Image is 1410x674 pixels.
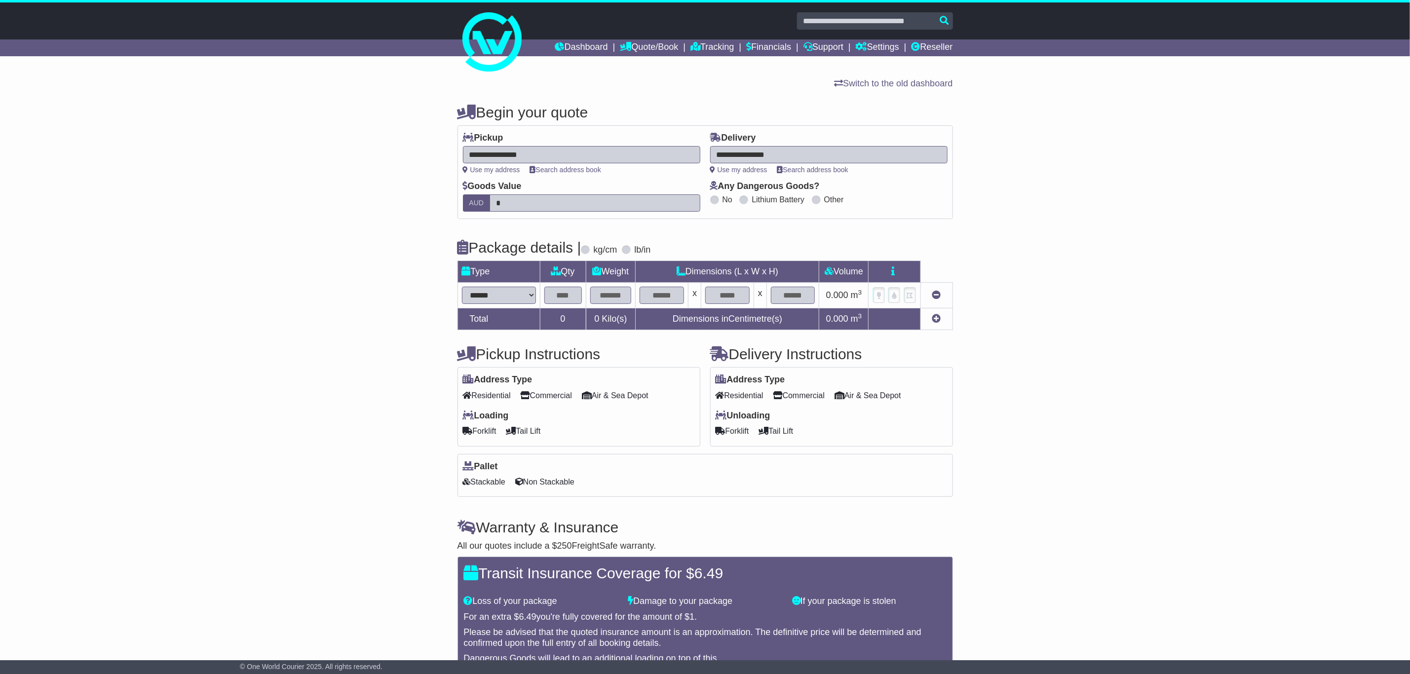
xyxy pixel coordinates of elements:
[710,133,756,144] label: Delivery
[582,388,648,403] span: Air & Sea Depot
[716,411,770,421] label: Unloading
[521,388,572,403] span: Commercial
[826,314,848,324] span: 0.000
[464,627,947,648] div: Please be advised that the quoted insurance amount is an approximation. The definitive price will...
[759,423,794,439] span: Tail Lift
[710,181,820,192] label: Any Dangerous Goods?
[464,612,947,623] div: For an extra $ you're fully covered for the amount of $ .
[716,388,763,403] span: Residential
[835,388,901,403] span: Air & Sea Depot
[710,346,953,362] h4: Delivery Instructions
[463,388,511,403] span: Residential
[463,474,505,489] span: Stackable
[803,39,843,56] a: Support
[824,195,844,204] label: Other
[716,423,749,439] span: Forklift
[457,519,953,535] h4: Warranty & Insurance
[851,290,862,300] span: m
[623,596,787,607] div: Damage to your package
[457,308,540,330] td: Total
[240,663,382,671] span: © One World Courier 2025. All rights reserved.
[932,290,941,300] a: Remove this item
[457,541,953,552] div: All our quotes include a $ FreightSafe warranty.
[459,596,623,607] div: Loss of your package
[463,423,496,439] span: Forklift
[634,245,650,256] label: lb/in
[856,39,899,56] a: Settings
[773,388,825,403] span: Commercial
[688,283,701,308] td: x
[787,596,952,607] div: If your package is stolen
[519,612,536,622] span: 6.49
[636,261,819,283] td: Dimensions (L x W x H)
[463,194,491,212] label: AUD
[752,195,804,204] label: Lithium Battery
[690,39,734,56] a: Tracking
[586,308,636,330] td: Kilo(s)
[457,239,581,256] h4: Package details |
[636,308,819,330] td: Dimensions in Centimetre(s)
[586,261,636,283] td: Weight
[932,314,941,324] a: Add new item
[911,39,953,56] a: Reseller
[620,39,678,56] a: Quote/Book
[694,565,723,581] span: 6.49
[754,283,766,308] td: x
[858,289,862,296] sup: 3
[463,461,498,472] label: Pallet
[746,39,791,56] a: Financials
[464,653,947,664] div: Dangerous Goods will lead to an additional loading on top of this.
[463,166,520,174] a: Use my address
[710,166,767,174] a: Use my address
[819,261,869,283] td: Volume
[777,166,848,174] a: Search address book
[540,261,586,283] td: Qty
[540,308,586,330] td: 0
[716,374,785,385] label: Address Type
[557,541,572,551] span: 250
[689,612,694,622] span: 1
[834,78,953,88] a: Switch to the old dashboard
[463,411,509,421] label: Loading
[506,423,541,439] span: Tail Lift
[463,133,503,144] label: Pickup
[515,474,574,489] span: Non Stackable
[594,314,599,324] span: 0
[464,565,947,581] h4: Transit Insurance Coverage for $
[463,181,522,192] label: Goods Value
[593,245,617,256] label: kg/cm
[851,314,862,324] span: m
[826,290,848,300] span: 0.000
[457,346,700,362] h4: Pickup Instructions
[457,261,540,283] td: Type
[457,104,953,120] h4: Begin your quote
[858,312,862,320] sup: 3
[463,374,533,385] label: Address Type
[530,166,601,174] a: Search address book
[555,39,608,56] a: Dashboard
[723,195,732,204] label: No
